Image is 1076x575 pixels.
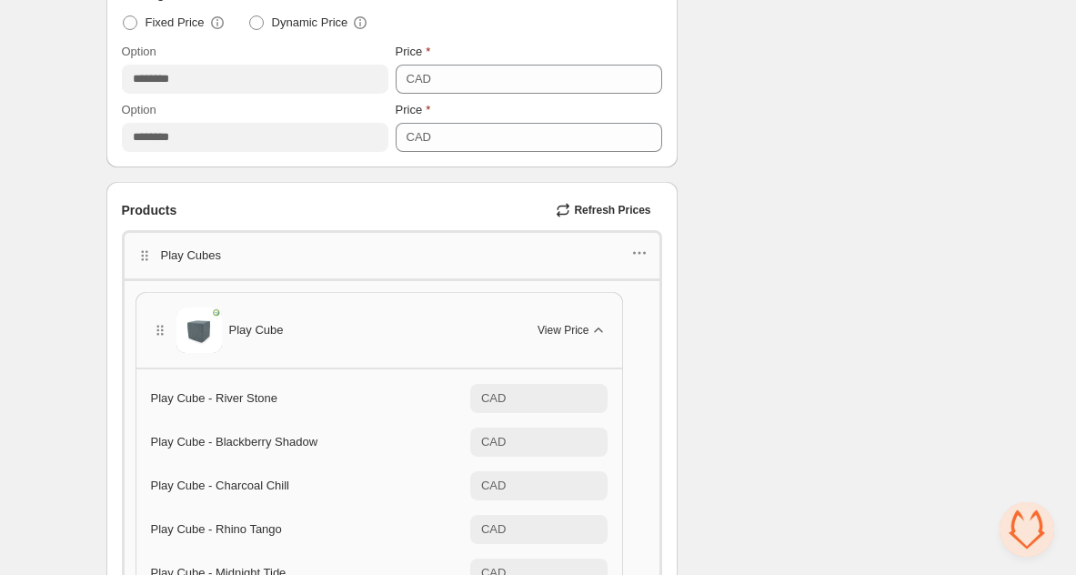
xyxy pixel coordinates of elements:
[151,435,318,449] span: Play Cube - Blackberry Shadow
[146,14,205,32] span: Fixed Price
[396,43,431,61] label: Price
[481,520,506,539] div: CAD
[122,101,156,119] label: Option
[229,321,284,339] span: Play Cube
[272,14,348,32] span: Dynamic Price
[151,522,282,536] span: Play Cube - Rhino Tango
[1000,502,1054,557] div: Open chat
[527,316,618,345] button: View Price
[176,308,222,353] img: Play Cube
[481,389,506,408] div: CAD
[161,247,221,265] p: Play Cubes
[396,101,431,119] label: Price
[407,128,431,146] div: CAD
[481,477,506,495] div: CAD
[407,70,431,88] div: CAD
[151,479,289,492] span: Play Cube - Charcoal Chill
[122,43,156,61] label: Option
[548,197,661,223] button: Refresh Prices
[574,203,650,217] span: Refresh Prices
[151,391,277,405] span: Play Cube - River Stone
[538,323,588,338] span: View Price
[122,201,177,219] span: Products
[481,433,506,451] div: CAD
